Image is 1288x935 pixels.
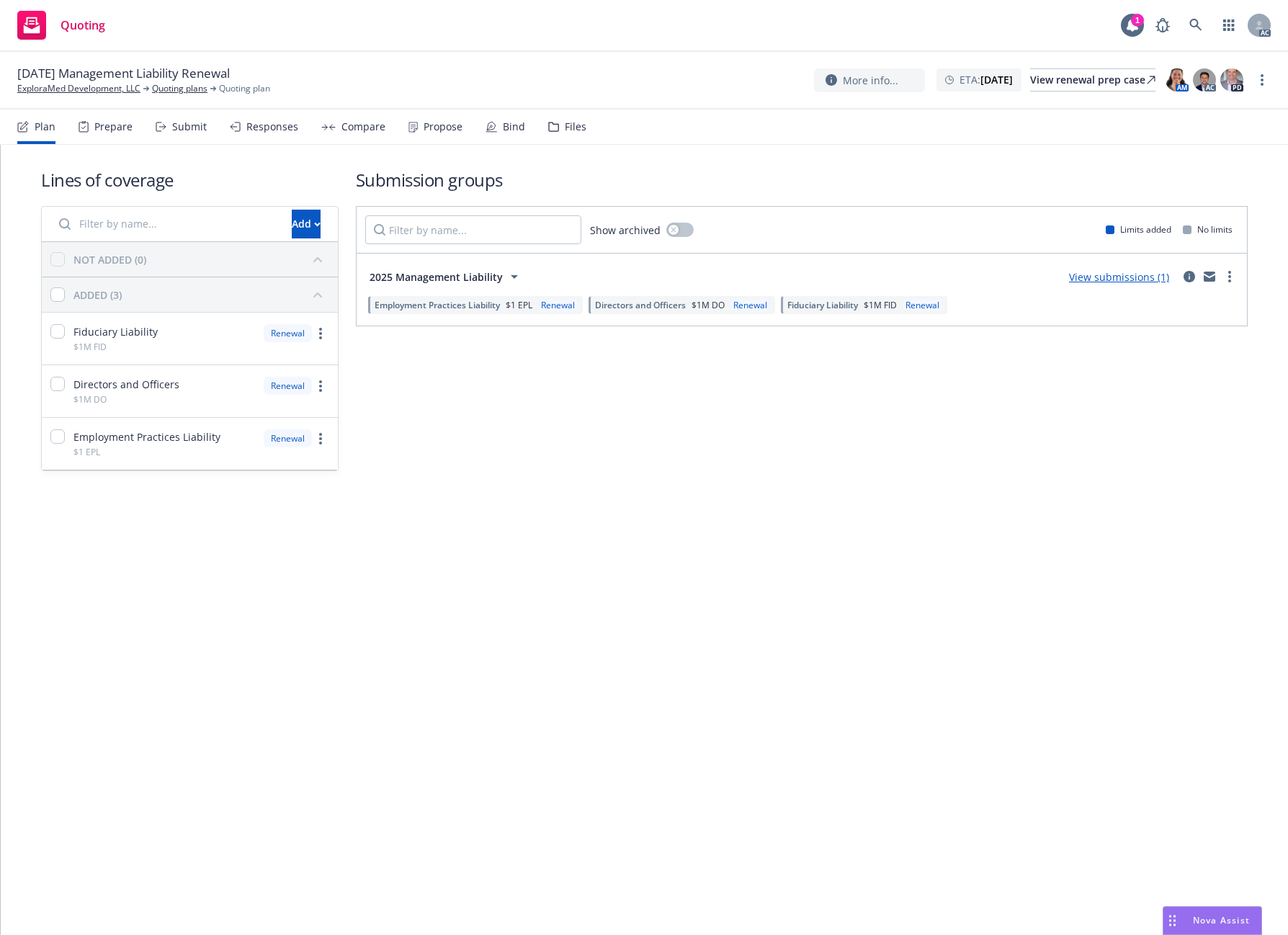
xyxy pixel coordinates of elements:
[73,248,329,271] button: NOT ADDED (0)
[219,82,270,95] span: Quoting plan
[1131,14,1144,27] div: 1
[506,299,532,311] span: $1 EPL
[312,377,329,395] a: more
[50,210,283,238] input: Filter by name...
[172,121,207,133] div: Submit
[73,429,220,444] span: Employment Practices Liability
[73,341,107,353] span: $1M FID
[814,68,925,92] button: More info...
[1183,223,1233,236] div: No limits
[61,19,105,31] span: Quoting
[152,82,207,95] a: Quoting plans
[73,324,158,339] span: Fiduciary Liability
[370,269,503,285] span: 2025 Management Liability
[1106,223,1171,236] div: Limits added
[1181,268,1198,285] a: circleInformation
[94,121,133,133] div: Prepare
[375,299,500,311] span: Employment Practices Liability
[246,121,298,133] div: Responses
[264,377,312,395] div: Renewal
[35,121,55,133] div: Plan
[73,393,107,406] span: $1M DO
[1148,11,1177,40] a: Report a Bug
[365,215,581,244] input: Filter by name...
[1030,69,1155,91] div: View renewal prep case
[595,299,686,311] span: Directors and Officers
[41,168,339,192] h1: Lines of coverage
[1069,270,1169,284] a: View submissions (1)
[73,377,179,392] span: Directors and Officers
[1215,11,1243,40] a: Switch app
[292,210,321,238] div: Add
[312,430,329,447] a: more
[787,299,858,311] span: Fiduciary Liability
[264,429,312,447] div: Renewal
[1253,71,1271,89] a: more
[356,168,1248,192] h1: Submission groups
[503,121,525,133] div: Bind
[565,121,586,133] div: Files
[312,325,329,342] a: more
[73,283,329,306] button: ADDED (3)
[590,223,661,238] span: Show archived
[960,72,1013,87] span: ETA :
[1201,268,1218,285] a: mail
[1030,68,1155,91] a: View renewal prep case
[17,82,140,95] a: ExploraMed Development, LLC
[424,121,462,133] div: Propose
[17,65,230,82] span: [DATE] Management Liability Renewal
[73,287,122,303] div: ADDED (3)
[341,121,385,133] div: Compare
[365,262,527,291] button: 2025 Management Liability
[1163,906,1262,935] button: Nova Assist
[1166,68,1189,91] img: photo
[903,299,942,311] div: Renewal
[1221,268,1238,285] a: more
[1193,914,1250,926] span: Nova Assist
[264,324,312,342] div: Renewal
[980,73,1013,86] strong: [DATE]
[1220,68,1243,91] img: photo
[73,446,100,458] span: $1 EPL
[73,252,146,267] div: NOT ADDED (0)
[12,5,111,45] a: Quoting
[292,210,321,238] button: Add
[1163,907,1181,934] div: Drag to move
[1193,68,1216,91] img: photo
[1181,11,1210,40] a: Search
[864,299,897,311] span: $1M FID
[730,299,770,311] div: Renewal
[843,73,898,88] span: More info...
[538,299,578,311] div: Renewal
[692,299,725,311] span: $1M DO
